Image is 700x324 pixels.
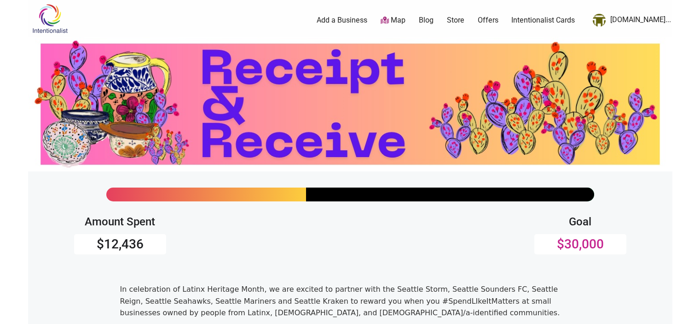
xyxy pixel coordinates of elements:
h4: Goal [534,215,626,229]
a: Add a Business [317,15,367,25]
h4: Amount Spent [74,215,166,229]
h3: $30,000 [534,236,626,252]
a: Map [381,15,405,26]
h3: $12,436 [74,236,166,252]
a: Offers [478,15,498,25]
a: Store [447,15,464,25]
a: Intentionalist Cards [511,15,575,25]
a: [DOMAIN_NAME]... [588,12,671,29]
img: Intentionalist [28,4,72,34]
p: In celebration of Latinx Heritage Month, we are excited to partner with the Seattle Storm, Seattl... [120,283,580,319]
img: Latinx Heritage Month [28,37,672,171]
a: Blog [419,15,434,25]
